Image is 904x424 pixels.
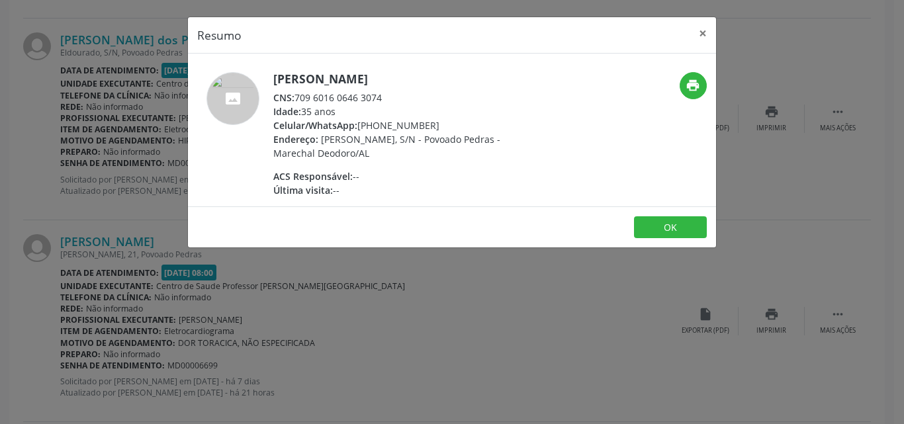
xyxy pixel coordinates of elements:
[206,72,259,125] img: accompaniment
[273,184,333,196] span: Última visita:
[197,26,242,44] h5: Resumo
[273,91,531,105] div: 709 6016 0646 3074
[273,169,531,183] div: --
[273,118,531,132] div: [PHONE_NUMBER]
[273,91,294,104] span: CNS:
[686,78,700,93] i: print
[273,105,301,118] span: Idade:
[273,170,353,183] span: ACS Responsável:
[273,72,531,86] h5: [PERSON_NAME]
[680,72,707,99] button: print
[273,119,357,132] span: Celular/WhatsApp:
[273,183,531,197] div: --
[273,133,318,146] span: Endereço:
[273,133,500,159] span: [PERSON_NAME], S/N - Povoado Pedras - Marechal Deodoro/AL
[273,105,531,118] div: 35 anos
[690,17,716,50] button: Close
[634,216,707,239] button: OK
